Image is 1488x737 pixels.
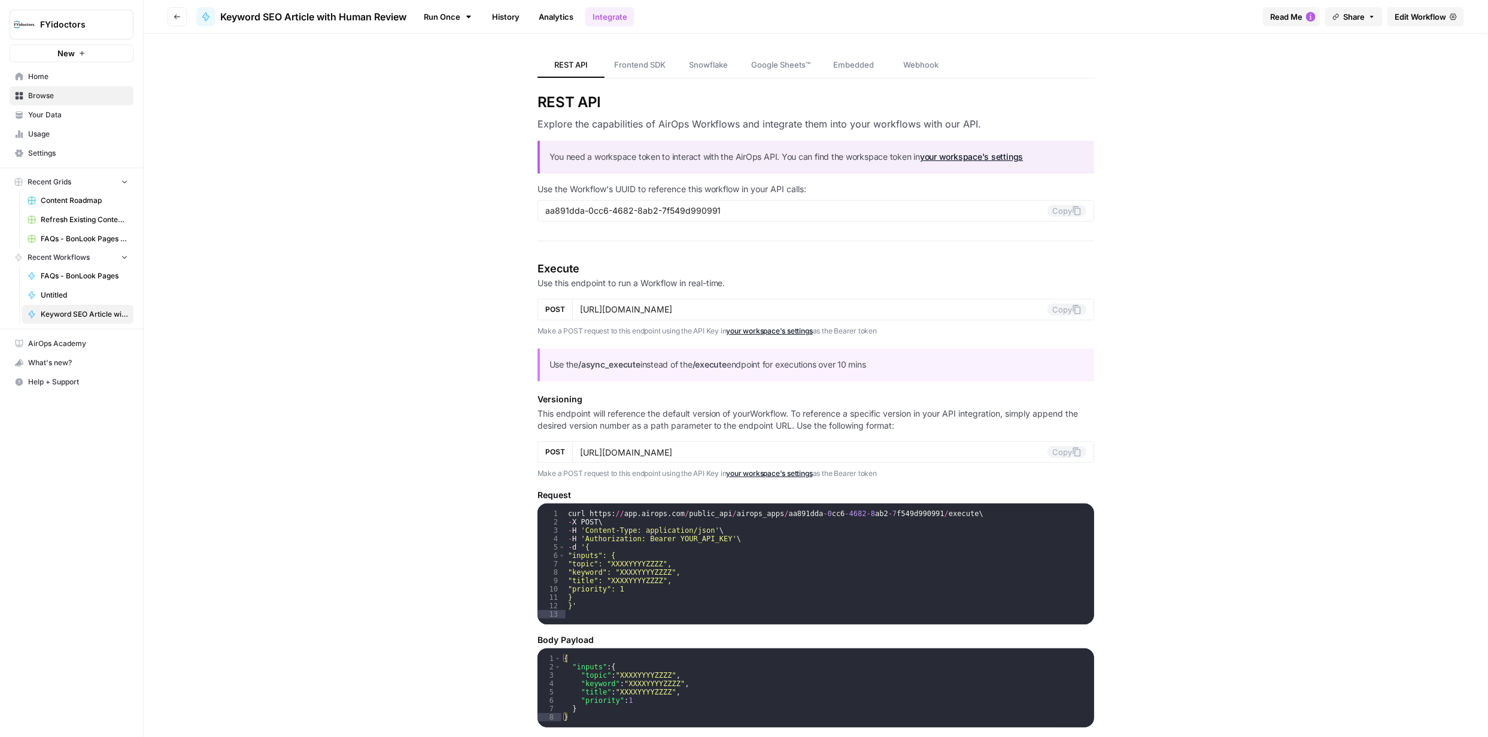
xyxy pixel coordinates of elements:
div: 4 [537,680,561,688]
span: FYidoctors [40,19,113,31]
span: New [57,47,75,59]
a: Snowflake [675,53,742,78]
h5: Versioning [537,393,1095,405]
a: Untitled [22,286,133,305]
button: Copy [1047,446,1086,458]
strong: /execute [693,359,727,369]
a: Integrate [585,7,634,26]
a: REST API [537,53,605,78]
button: Help + Support [10,372,133,392]
h3: Explore the capabilities of AirOps Workflows and integrate them into your workflows with our API. [537,117,1095,131]
div: 9 [537,577,566,585]
span: Settings [28,148,128,159]
a: your workspace's settings [727,469,813,478]
div: 5 [537,688,561,696]
strong: /async_execute [578,359,640,369]
img: FYidoctors Logo [14,14,35,35]
p: Use the instead of the endpoint for executions over 10 mins [549,358,1085,372]
span: Toggle code folding, rows 1 through 8 [554,654,561,663]
span: Keyword SEO Article with Human Review [220,10,406,24]
img: website_grey.svg [19,31,29,41]
span: Recent Grids [28,177,71,187]
a: Run Once [416,7,480,27]
div: 1 [537,509,566,518]
a: Keyword SEO Article with Human Review [22,305,133,324]
div: 3 [537,671,561,680]
button: Copy [1047,205,1086,217]
a: FAQs - BonLook Pages [22,266,133,286]
a: Analytics [532,7,581,26]
a: Keyword SEO Article with Human Review [196,7,406,26]
span: Read Me [1270,11,1302,23]
span: FAQs - BonLook Pages [41,271,128,281]
span: Google Sheets™ [752,59,811,71]
button: Workspace: FYidoctors [10,10,133,40]
a: Embedded [821,53,888,78]
span: POST [545,447,565,457]
a: Your Data [10,105,133,125]
span: Toggle code folding, rows 6 through 11 [558,551,565,560]
span: POST [545,304,565,315]
div: 12 [537,602,566,610]
button: New [10,44,133,62]
button: What's new? [10,353,133,372]
span: Toggle code folding, rows 2 through 7 [554,663,561,671]
p: Make a POST request to this endpoint using the API Key in as the Bearer token [537,325,1095,337]
a: Edit Workflow [1387,7,1464,26]
span: Keyword SEO Article with Human Review [41,309,128,320]
a: Settings [10,144,133,163]
span: Share [1343,11,1365,23]
span: Refresh Existing Content - FYidoctors [41,214,128,225]
span: Untitled [41,290,128,301]
a: Refresh Existing Content - FYidoctors [22,210,133,229]
a: Webhook [888,53,955,78]
div: 4 [537,535,566,543]
a: Google Sheets™ [742,53,821,78]
span: Home [28,71,128,82]
div: Keywords by Traffic [134,71,198,78]
span: Help + Support [28,377,128,387]
div: What's new? [10,354,133,372]
div: 8 [537,713,561,721]
button: Recent Workflows [10,248,133,266]
h4: Execute [537,260,1095,277]
span: Recent Workflows [28,252,90,263]
span: AirOps Academy [28,338,128,349]
a: Home [10,67,133,86]
p: Make a POST request to this endpoint using the API Key in as the Bearer token [537,468,1095,480]
div: 11 [537,593,566,602]
a: History [485,7,527,26]
span: Frontend SDK [614,59,666,71]
div: 7 [537,705,561,713]
button: Copy [1047,304,1086,316]
a: your workspace's settings [727,326,813,335]
a: Usage [10,125,133,144]
div: 10 [537,585,566,593]
div: 2 [537,663,561,671]
span: Edit Workflow [1395,11,1446,23]
div: 1 [537,654,561,663]
p: You need a workspace token to interact with the AirOps API. You can find the workspace token in [549,150,1085,164]
button: Share [1325,7,1383,26]
span: FAQs - BonLook Pages Grid [41,233,128,244]
span: Embedded [834,59,874,71]
p: This endpoint will reference the default version of your Workflow . To reference a specific versi... [537,408,1095,432]
div: 6 [537,551,566,560]
span: Usage [28,129,128,139]
a: Frontend SDK [605,53,675,78]
span: Snowflake [689,59,728,71]
h5: Body Payload [537,634,1095,646]
div: 7 [537,560,566,568]
a: Browse [10,86,133,105]
img: logo_orange.svg [19,19,29,29]
a: FAQs - BonLook Pages Grid [22,229,133,248]
button: Recent Grids [10,173,133,191]
div: 13 [537,610,566,618]
p: Use this endpoint to run a Workflow in real-time. [537,277,1095,289]
div: 5 [537,543,566,551]
div: 3 [537,526,566,535]
div: Domain: [DOMAIN_NAME] [31,31,132,41]
div: 2 [537,518,566,526]
img: tab_domain_overview_orange.svg [35,69,44,79]
h5: Request [537,489,1095,501]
